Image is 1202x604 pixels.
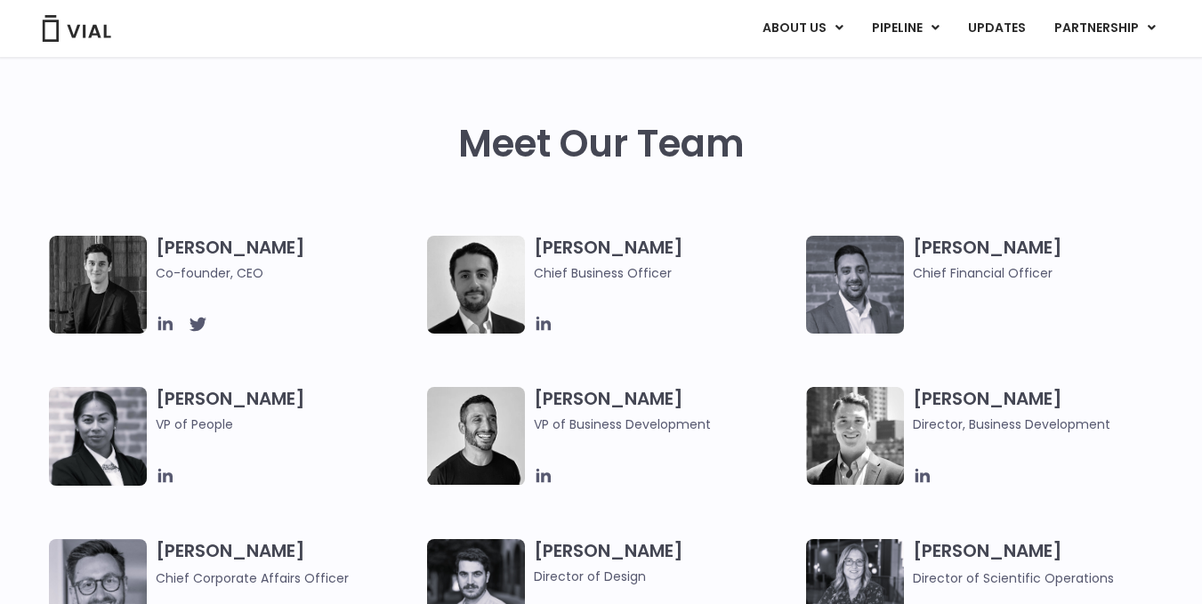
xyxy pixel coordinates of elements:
span: Director of Scientific Operations [913,569,1114,587]
span: VP of Business Development [534,415,796,434]
span: Co-founder, CEO [156,263,418,283]
h3: [PERSON_NAME] [534,387,796,434]
img: A black and white photo of a man in a suit holding a vial. [427,236,525,334]
h2: Meet Our Team [458,123,745,165]
h3: [PERSON_NAME] [913,539,1175,588]
h3: [PERSON_NAME] [156,539,418,588]
h3: [PERSON_NAME] [913,387,1175,434]
span: Director of Design [534,567,796,586]
h3: [PERSON_NAME] [156,387,418,460]
img: A black and white photo of a man smiling. [427,387,525,485]
span: Chief Financial Officer [913,263,1175,283]
span: Chief Corporate Affairs Officer [156,569,349,587]
a: ABOUT USMenu Toggle [748,13,857,44]
img: A black and white photo of a man in a suit attending a Summit. [49,236,147,334]
img: Catie [49,387,147,486]
h3: [PERSON_NAME] [534,539,796,586]
img: A black and white photo of a smiling man in a suit at ARVO 2023. [806,387,904,485]
img: Vial Logo [41,15,112,42]
a: PIPELINEMenu Toggle [858,13,953,44]
img: Headshot of smiling man named Samir [806,236,904,334]
span: VP of People [156,415,418,434]
a: UPDATES [954,13,1039,44]
span: Chief Business Officer [534,263,796,283]
h3: [PERSON_NAME] [156,236,418,283]
a: PARTNERSHIPMenu Toggle [1040,13,1170,44]
h3: [PERSON_NAME] [534,236,796,283]
span: Director, Business Development [913,415,1175,434]
h3: [PERSON_NAME] [913,236,1175,283]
